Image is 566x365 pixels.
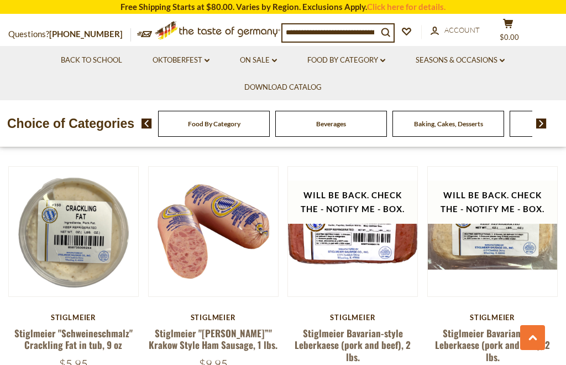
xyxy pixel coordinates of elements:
a: Baking, Cakes, Desserts [414,120,483,128]
a: Back to School [61,54,122,66]
a: On Sale [240,54,277,66]
a: Stiglmeier Bavarian-style Leberkaese (pork and veal), 2 lbs. [435,326,550,364]
a: Stiglmeier "Schweineschmalz" Crackling Fat in tub, 9 oz [14,326,133,352]
a: Beverages [316,120,346,128]
span: $0.00 [500,33,519,42]
img: Stiglmeier [428,167,557,296]
img: next arrow [536,119,547,128]
p: Questions? [8,27,131,42]
div: Stiglmeier [287,313,418,322]
img: Stiglmeier [149,167,278,296]
a: Seasons & Occasions [416,54,505,66]
img: previous arrow [141,119,152,128]
a: Stiglmeier "[PERSON_NAME]”" Krakow Style Ham Sausage, 1 lbs. [149,326,277,352]
a: [PHONE_NUMBER] [49,29,123,39]
div: Stiglmeier [8,313,139,322]
img: Stiglmeier [9,167,138,296]
a: Food By Category [188,120,240,128]
div: Stiglmeier [427,313,558,322]
img: Stiglmeier [288,167,417,296]
span: Account [444,25,480,34]
a: Download Catalog [244,81,322,94]
div: Stiglmeier [148,313,279,322]
a: Click here for details. [367,2,446,12]
a: Food By Category [307,54,385,66]
a: Account [431,24,480,37]
a: Oktoberfest [153,54,209,66]
a: Stiglmeier Bavarian-style Leberkaese (pork and beef), 2 lbs. [295,326,411,364]
button: $0.00 [491,18,525,46]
